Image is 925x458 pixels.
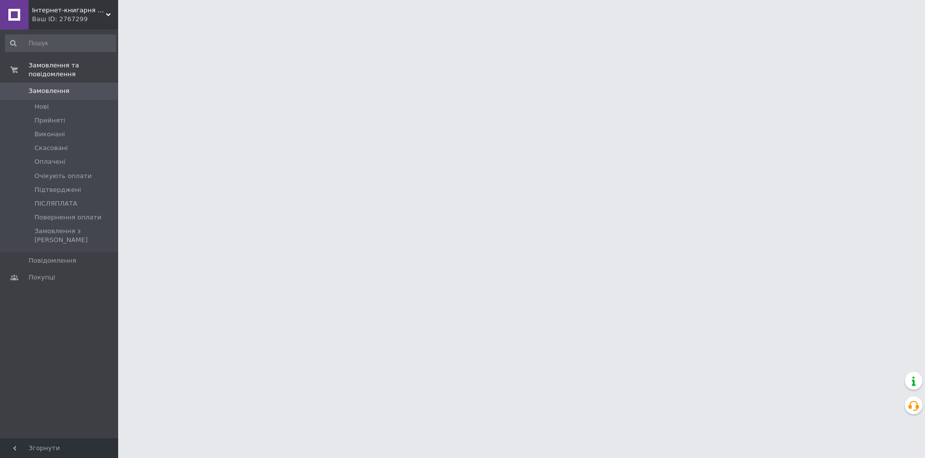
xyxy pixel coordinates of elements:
[34,157,65,166] span: Оплачені
[34,116,65,125] span: Прийняті
[34,227,115,244] span: Замовлення з [PERSON_NAME]
[29,273,55,282] span: Покупці
[5,34,116,52] input: Пошук
[34,213,101,222] span: Повернення оплати
[29,87,69,95] span: Замовлення
[29,256,76,265] span: Повідомлення
[34,172,92,181] span: Очікують оплати
[32,6,106,15] span: Інтернет-книгарня BOOKSON
[34,185,81,194] span: Підтверджені
[32,15,118,24] div: Ваш ID: 2767299
[29,61,118,79] span: Замовлення та повідомлення
[34,130,65,139] span: Виконані
[34,144,68,153] span: Скасовані
[34,199,77,208] span: ПІСЛЯПЛАТА
[34,102,49,111] span: Нові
